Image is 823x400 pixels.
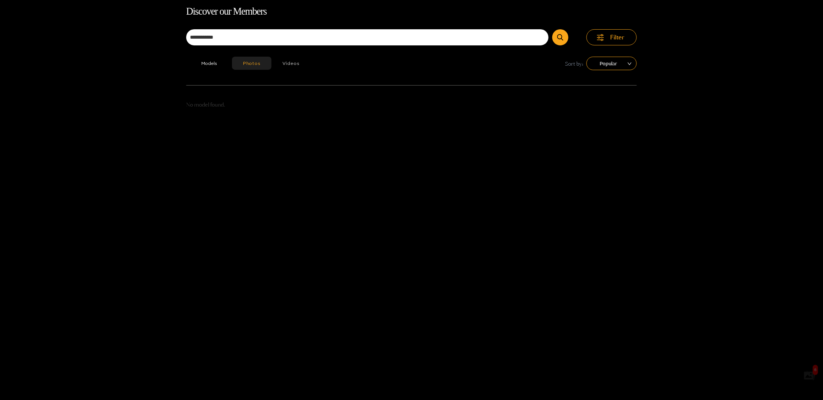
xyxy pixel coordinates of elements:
[232,57,271,70] button: Photos
[186,101,637,109] p: No model found.
[552,29,568,45] button: Submit Search
[804,370,815,381] div: ALT + Q
[592,58,631,69] span: Popular
[586,29,637,45] button: Filter
[610,33,624,42] span: Filter
[813,365,818,375] span: 6
[186,57,232,70] button: Models
[586,57,637,70] div: sort
[186,4,637,20] h1: Discover our Members
[565,59,583,68] span: Sort by:
[271,57,311,70] button: Videos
